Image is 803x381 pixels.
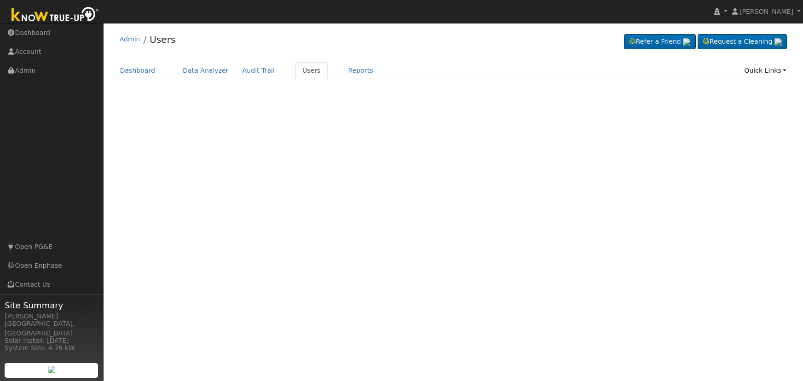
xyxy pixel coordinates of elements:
[7,5,104,26] img: Know True-Up
[683,38,690,46] img: retrieve
[737,62,793,79] a: Quick Links
[48,366,55,373] img: retrieve
[5,312,98,321] div: [PERSON_NAME]
[5,343,98,353] div: System Size: 4.76 kW
[120,35,140,43] a: Admin
[295,62,328,79] a: Users
[176,62,236,79] a: Data Analyzer
[5,319,98,338] div: [GEOGRAPHIC_DATA], [GEOGRAPHIC_DATA]
[5,336,98,346] div: Solar Install: [DATE]
[739,8,793,15] span: [PERSON_NAME]
[698,34,787,50] a: Request a Cleaning
[150,34,175,45] a: Users
[113,62,162,79] a: Dashboard
[236,62,282,79] a: Audit Trail
[774,38,782,46] img: retrieve
[5,299,98,312] span: Site Summary
[341,62,380,79] a: Reports
[624,34,696,50] a: Refer a Friend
